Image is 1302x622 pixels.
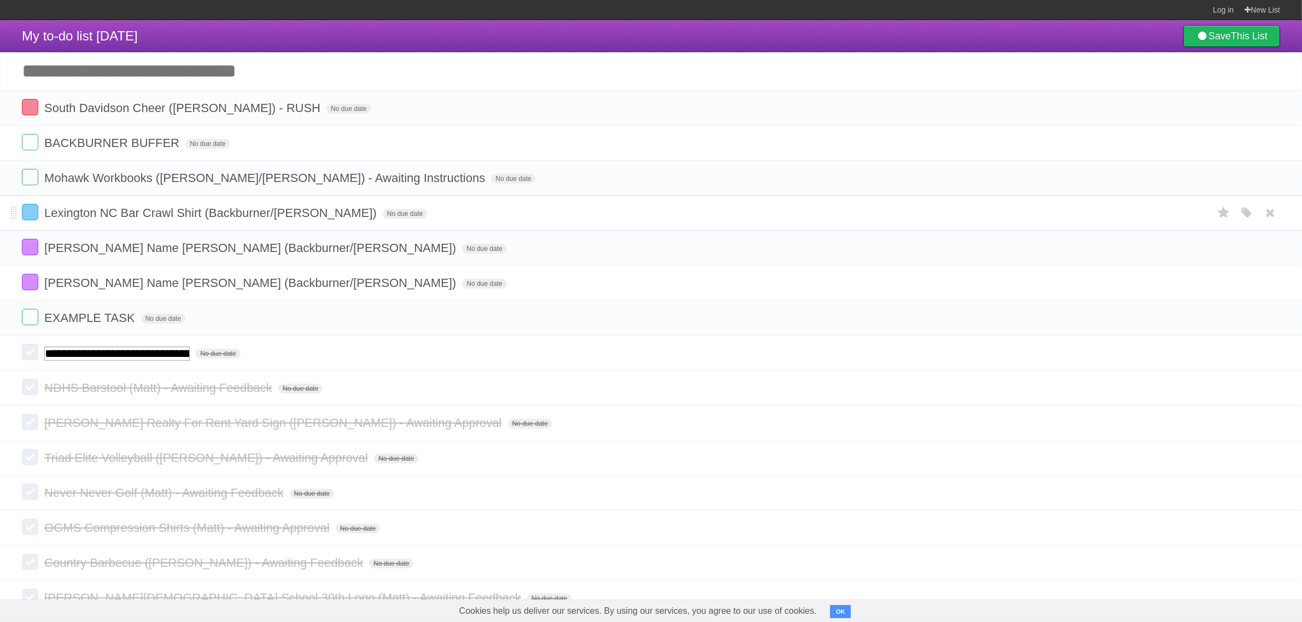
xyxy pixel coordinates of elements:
[374,454,418,463] span: No due date
[22,274,38,290] label: Done
[336,524,380,533] span: No due date
[383,209,427,219] span: No due date
[22,204,38,220] label: Done
[22,134,38,150] label: Done
[44,101,323,115] span: South Davidson Cheer ([PERSON_NAME]) - RUSH
[44,591,524,605] span: [PERSON_NAME][DEMOGRAPHIC_DATA] School 30th Logo (Matt) - Awaiting Feedback
[448,600,828,622] span: Cookies help us deliver our services. By using our services, you agree to our use of cookies.
[22,239,38,255] label: Done
[141,314,185,324] span: No due date
[22,99,38,115] label: Done
[22,379,38,395] label: Done
[44,311,137,325] span: EXAMPLE TASK
[44,521,332,535] span: OGMS Compression Shirts (Matt) - Awaiting Approval
[830,605,851,618] button: OK
[22,449,38,465] label: Done
[22,589,38,605] label: Done
[1213,204,1234,222] label: Star task
[290,489,334,498] span: No due date
[185,139,230,149] span: No due date
[196,349,240,359] span: No due date
[326,104,371,114] span: No due date
[44,451,371,465] span: Triad Elite Volleyball ([PERSON_NAME]) - Awaiting Approval
[22,554,38,570] label: Done
[508,419,552,429] span: No due date
[44,381,275,395] span: NDHS Barstool (Matt) - Awaiting Feedback
[44,171,488,185] span: Mohawk Workbooks ([PERSON_NAME]/[PERSON_NAME]) - Awaiting Instructions
[44,241,459,255] span: [PERSON_NAME] Name [PERSON_NAME] (Backburner/[PERSON_NAME])
[369,559,413,568] span: No due date
[22,414,38,430] label: Done
[22,309,38,325] label: Done
[44,416,504,430] span: [PERSON_NAME] Realty For Rent Yard Sign ([PERSON_NAME]) - Awaiting Approval
[44,486,286,500] span: Never Never Golf (Matt) - Awaiting Feedback
[278,384,323,394] span: No due date
[22,484,38,500] label: Done
[22,344,38,360] label: Done
[44,136,182,150] span: BACKBURNER BUFFER
[22,519,38,535] label: Done
[22,28,138,43] span: My to-do list [DATE]
[44,206,379,220] span: Lexington NC Bar Crawl Shirt (Backburner/[PERSON_NAME])
[462,244,506,254] span: No due date
[22,169,38,185] label: Done
[44,556,366,570] span: Country Barbecue ([PERSON_NAME]) - Awaiting Feedback
[44,276,459,290] span: [PERSON_NAME] Name [PERSON_NAME] (Backburner/[PERSON_NAME])
[1231,31,1268,42] b: This List
[527,594,571,603] span: No due date
[462,279,506,289] span: No due date
[1183,25,1280,47] a: SaveThis List
[491,174,535,184] span: No due date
